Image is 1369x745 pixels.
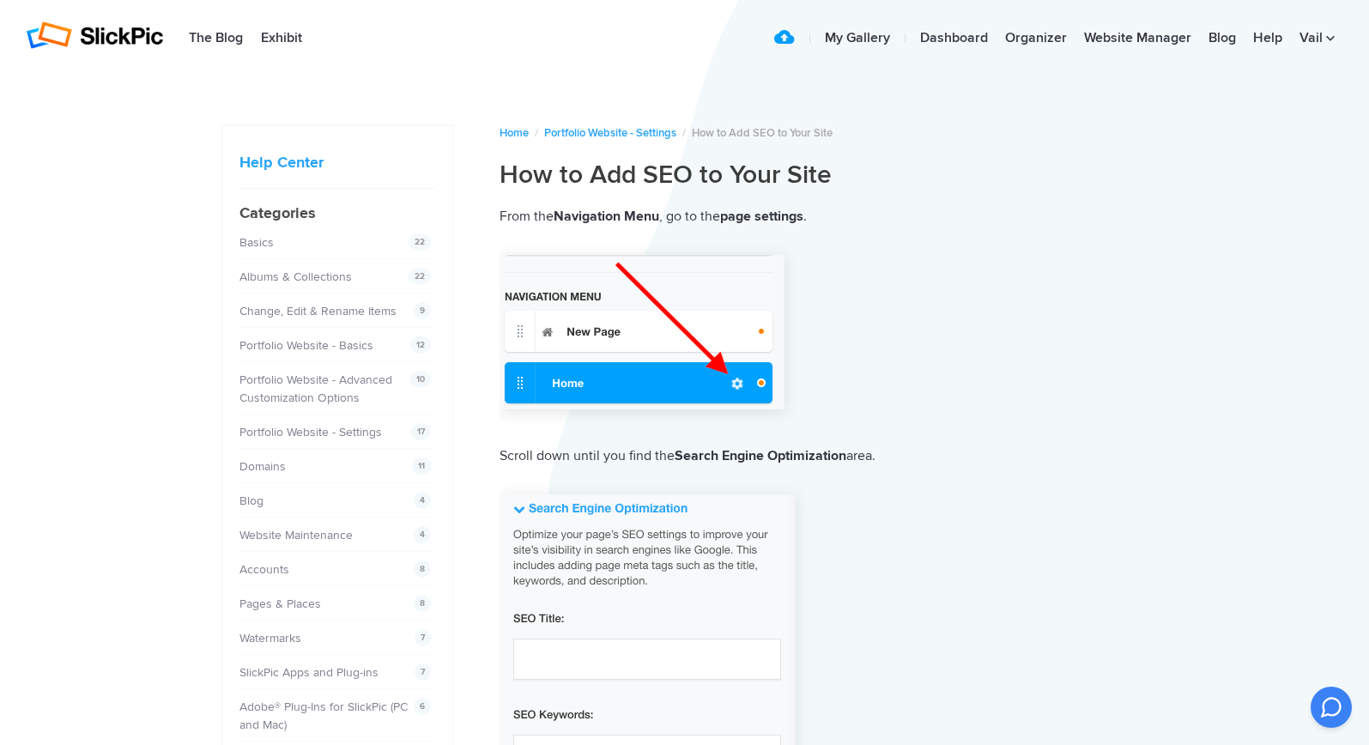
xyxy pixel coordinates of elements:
strong: page settings [720,208,803,225]
span: 22 [409,233,431,251]
a: Home [500,126,529,140]
span: How to Add SEO to Your Site [692,126,833,140]
strong: Navigation Menu [554,208,659,225]
span: 6 [414,698,431,715]
p: Scroll down until you find the area. [500,445,1148,468]
a: Adobe® Plug-Ins for SlickPic (PC and Mac) [239,700,408,732]
a: Portfolio Website - Settings [239,425,382,439]
a: Watermarks [239,631,301,645]
h4: Categories [239,202,435,225]
span: 11 [412,457,431,475]
span: 8 [414,560,431,578]
a: Portfolio Website - Basics [239,338,373,353]
span: 10 [410,371,431,388]
h1: How to Add SEO to Your Site [500,159,1148,191]
a: SlickPic Apps and Plug-ins [239,665,379,680]
a: Change, Edit & Rename Items [239,304,397,318]
span: 9 [414,302,431,319]
a: Portfolio Website - Advanced Customization Options [239,372,392,405]
a: Website Maintenance [239,528,353,542]
a: Portfolio Website - Settings [544,126,676,140]
p: From the , go to the . [500,205,1148,228]
span: 4 [414,526,431,543]
strong: Search Engine Optimization [675,447,846,464]
span: 12 [410,336,431,354]
a: Accounts [239,562,289,577]
span: 4 [414,492,431,509]
span: 17 [411,423,431,440]
span: 7 [415,663,431,681]
a: Help Center [239,153,324,172]
a: Pages & Places [239,597,321,611]
a: Basics [239,235,274,250]
span: 22 [409,268,431,285]
a: Blog [239,494,264,508]
a: Albums & Collections [239,270,352,284]
span: / [682,126,686,140]
span: / [535,126,538,140]
span: 7 [415,629,431,646]
a: Domains [239,459,286,474]
span: 8 [414,595,431,612]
